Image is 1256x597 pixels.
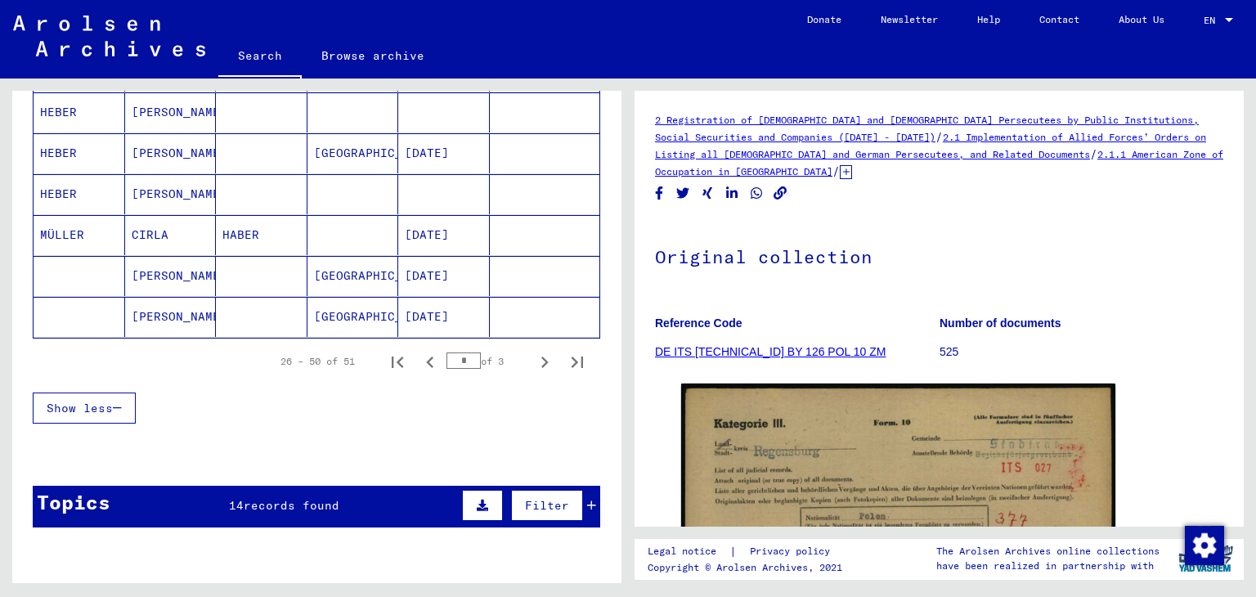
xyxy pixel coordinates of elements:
a: DE ITS [TECHNICAL_ID] BY 126 POL 10 ZM [655,345,886,358]
a: Browse archive [302,36,444,75]
img: Arolsen_neg.svg [13,16,205,56]
mat-cell: [PERSON_NAME] [125,297,217,337]
mat-cell: HABER [216,215,307,255]
img: Zustimmung ändern [1185,526,1224,565]
div: | [648,543,850,560]
p: Copyright © Arolsen Archives, 2021 [648,560,850,575]
span: / [832,164,840,178]
b: Number of documents [940,316,1061,330]
button: Share on Facebook [651,183,668,204]
button: Copy link [772,183,789,204]
button: Filter [511,490,583,521]
p: The Arolsen Archives online collections [936,544,1160,559]
span: / [1090,146,1097,161]
div: Topics [37,487,110,517]
button: Share on Twitter [675,183,692,204]
mat-cell: [GEOGRAPHIC_DATA] [307,133,399,173]
span: Filter [525,498,569,513]
mat-cell: [PERSON_NAME] [125,92,217,132]
mat-cell: CIRLA [125,215,217,255]
a: Privacy policy [737,543,850,560]
mat-cell: [PERSON_NAME] [125,256,217,296]
button: Next page [528,345,561,378]
mat-cell: HEBER [34,133,125,173]
a: Search [218,36,302,79]
h1: Original collection [655,219,1223,291]
mat-cell: [GEOGRAPHIC_DATA] [307,297,399,337]
mat-select-trigger: EN [1204,14,1215,26]
mat-cell: [DATE] [398,133,490,173]
mat-cell: [DATE] [398,215,490,255]
button: Show less [33,393,136,424]
mat-cell: [DATE] [398,297,490,337]
mat-cell: HEBER [34,92,125,132]
mat-cell: [DATE] [398,256,490,296]
b: Reference Code [655,316,742,330]
mat-cell: [PERSON_NAME] [125,133,217,173]
a: 2 Registration of [DEMOGRAPHIC_DATA] and [DEMOGRAPHIC_DATA] Persecutees by Public Institutions, S... [655,114,1199,143]
button: Share on LinkedIn [724,183,741,204]
span: / [935,129,943,144]
p: have been realized in partnership with [936,559,1160,573]
button: Previous page [414,345,446,378]
mat-cell: [PERSON_NAME] [125,174,217,214]
span: 14 [229,498,244,513]
div: 26 – 50 of 51 [280,354,355,369]
button: Share on Xing [699,183,716,204]
img: yv_logo.png [1175,538,1236,579]
mat-cell: MÜLLER [34,215,125,255]
span: Show less [47,401,113,415]
a: Legal notice [648,543,729,560]
mat-cell: [GEOGRAPHIC_DATA] [307,256,399,296]
button: Share on WhatsApp [748,183,765,204]
div: of 3 [446,353,528,369]
button: First page [381,345,414,378]
p: 525 [940,343,1223,361]
mat-cell: HEBER [34,174,125,214]
button: Last page [561,345,594,378]
span: records found [244,498,339,513]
